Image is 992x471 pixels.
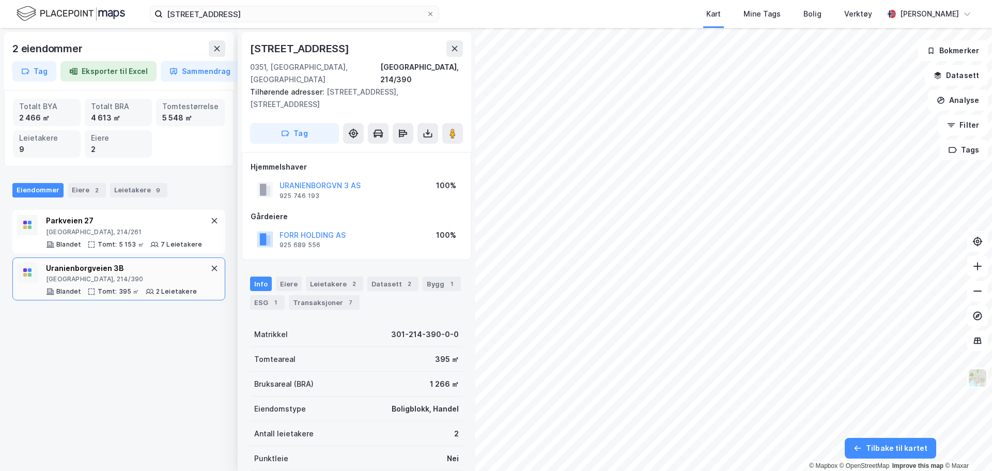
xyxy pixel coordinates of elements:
[254,378,314,390] div: Bruksareal (BRA)
[46,228,202,236] div: [GEOGRAPHIC_DATA], 214/261
[940,140,988,160] button: Tags
[110,183,167,197] div: Leietakere
[404,279,414,289] div: 2
[289,295,360,310] div: Transaksjoner
[280,192,319,200] div: 925 746 193
[706,8,721,20] div: Kart
[91,185,102,195] div: 2
[349,279,359,289] div: 2
[254,328,288,341] div: Matrikkel
[91,132,146,144] div: Eiere
[254,403,306,415] div: Eiendomstype
[46,262,197,275] div: Uranienborgveien 3B
[91,101,146,112] div: Totalt BRA
[19,112,74,124] div: 2 466 ㎡
[254,428,314,440] div: Antall leietakere
[250,61,380,86] div: 0351, [GEOGRAPHIC_DATA], [GEOGRAPHIC_DATA]
[306,277,363,291] div: Leietakere
[250,277,272,291] div: Info
[276,277,302,291] div: Eiere
[446,279,457,289] div: 1
[447,452,459,465] div: Nei
[254,353,296,366] div: Tomteareal
[250,295,285,310] div: ESG
[900,8,959,20] div: [PERSON_NAME]
[98,287,139,296] div: Tomt: 395 ㎡
[156,287,197,296] div: 2 Leietakere
[844,8,872,20] div: Verktøy
[809,462,838,469] a: Mapbox
[436,229,456,241] div: 100%
[254,452,288,465] div: Punktleie
[19,101,74,112] div: Totalt BYA
[12,183,64,197] div: Eiendommer
[423,277,461,291] div: Bygg
[56,240,81,249] div: Blandet
[380,61,463,86] div: [GEOGRAPHIC_DATA], 214/390
[60,61,157,82] button: Eksporter til Excel
[345,297,355,308] div: 7
[928,90,988,111] button: Analyse
[925,65,988,86] button: Datasett
[250,87,327,96] span: Tilhørende adresser:
[17,5,125,23] img: logo.f888ab2527a4732fd821a326f86c7f29.svg
[280,241,320,249] div: 925 689 556
[161,240,202,249] div: 7 Leietakere
[162,112,219,124] div: 5 548 ㎡
[12,61,56,82] button: Tag
[940,421,992,471] iframe: Chat Widget
[938,115,988,135] button: Filter
[840,462,890,469] a: OpenStreetMap
[251,210,462,223] div: Gårdeiere
[892,462,943,469] a: Improve this map
[803,8,822,20] div: Bolig
[46,215,202,227] div: Parkveien 27
[12,40,85,57] div: 2 eiendommer
[251,161,462,173] div: Hjemmelshaver
[56,287,81,296] div: Blandet
[270,297,281,308] div: 1
[743,8,781,20] div: Mine Tags
[153,185,163,195] div: 9
[436,179,456,192] div: 100%
[391,328,459,341] div: 301-214-390-0-0
[392,403,459,415] div: Boligblokk, Handel
[845,438,936,459] button: Tilbake til kartet
[435,353,459,366] div: 395 ㎡
[250,86,455,111] div: [STREET_ADDRESS], [STREET_ADDRESS]
[161,61,239,82] button: Sammendrag
[19,144,74,155] div: 9
[46,275,197,283] div: [GEOGRAPHIC_DATA], 214/390
[91,144,146,155] div: 2
[968,368,987,388] img: Z
[250,40,351,57] div: [STREET_ADDRESS]
[98,240,144,249] div: Tomt: 5 153 ㎡
[367,277,419,291] div: Datasett
[163,6,426,22] input: Søk på adresse, matrikkel, gårdeiere, leietakere eller personer
[68,183,106,197] div: Eiere
[19,132,74,144] div: Leietakere
[91,112,146,124] div: 4 613 ㎡
[250,123,339,144] button: Tag
[430,378,459,390] div: 1 266 ㎡
[918,40,988,61] button: Bokmerker
[454,428,459,440] div: 2
[162,101,219,112] div: Tomtestørrelse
